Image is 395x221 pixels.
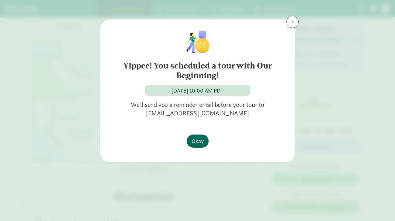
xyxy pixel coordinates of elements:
img: illustration-child1.png [182,29,213,54]
span: Okay [192,137,204,145]
button: Okay [187,135,209,148]
p: We'll send you a reminder email before your tour to [EMAIL_ADDRESS][DOMAIN_NAME] [110,100,285,118]
div: [DATE] 10:00 AM PDT [172,86,224,95]
h6: Yippee! You scheduled a tour with Our Beginning! [113,61,283,80]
